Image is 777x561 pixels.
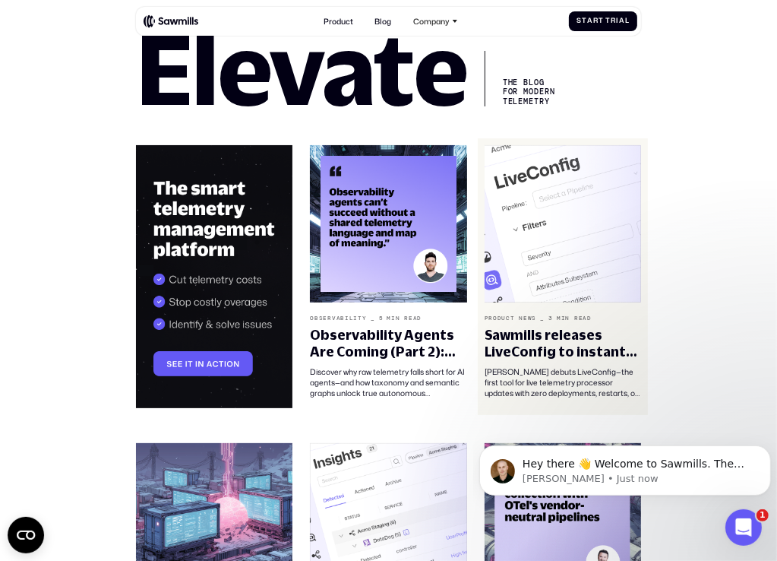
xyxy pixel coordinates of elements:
[369,11,397,32] a: Blog
[569,11,637,31] a: StartTrial
[557,315,592,322] div: min read
[407,11,463,32] div: Company
[599,17,604,25] span: t
[540,315,545,322] div: _
[625,17,630,25] span: l
[379,315,384,322] div: 5
[587,17,593,25] span: a
[8,517,44,553] button: Open CMP widget
[413,17,450,26] div: Company
[318,11,359,32] a: Product
[485,366,641,399] div: [PERSON_NAME] debuts LiveConfig—the first tool for live telemetry processor updates with zero dep...
[478,138,648,414] a: Product News_3min readSawmills releases LiveConfig to instantly configure your telemetry pipeline...
[473,414,777,520] iframe: Intercom notifications message
[310,315,366,322] div: Observability
[725,509,762,546] iframe: Intercom live chat
[616,17,619,25] span: i
[611,17,616,25] span: r
[485,51,562,106] div: The Blog for Modern telemetry
[576,17,582,25] span: S
[756,509,769,521] span: 1
[593,17,599,25] span: r
[619,17,625,25] span: a
[387,315,422,322] div: min read
[310,366,466,399] div: Discover why raw telemetry falls short for AI agents—and how taxonomy and semantic graphs unlock ...
[605,17,611,25] span: T
[310,327,466,359] div: Observability Agents Are Coming (Part 2): Telemetry Taxonomy and Semantics – The Missing Link
[303,138,473,414] a: Observability_5min readObservability Agents Are Coming (Part 2): Telemetry Taxonomy and Semantics...
[582,17,587,25] span: t
[485,315,537,322] div: Product News
[485,327,641,359] div: Sawmills releases LiveConfig to instantly configure your telemetry pipeline without deployment
[548,315,553,322] div: 3
[136,31,467,106] h1: Elevate
[371,315,375,322] div: _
